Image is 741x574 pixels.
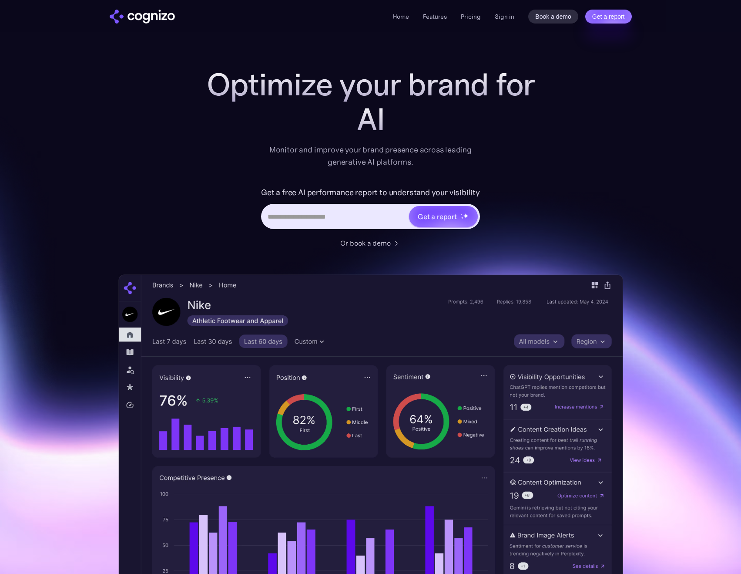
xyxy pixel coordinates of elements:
a: Home [393,13,409,20]
div: Or book a demo [340,238,391,248]
a: Features [423,13,447,20]
div: AI [197,102,545,137]
form: Hero URL Input Form [261,186,480,233]
div: Monitor and improve your brand presence across leading generative AI platforms. [264,144,478,168]
a: Pricing [461,13,481,20]
img: star [461,216,464,219]
div: Get a report [418,211,457,222]
a: Book a demo [528,10,578,24]
h1: Optimize your brand for [197,67,545,102]
a: Get a reportstarstarstar [408,205,479,228]
a: Or book a demo [340,238,401,248]
a: home [110,10,175,24]
img: star [461,213,462,215]
a: Sign in [495,11,514,22]
a: Get a report [585,10,632,24]
img: star [463,213,469,219]
img: cognizo logo [110,10,175,24]
label: Get a free AI performance report to understand your visibility [261,186,480,199]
